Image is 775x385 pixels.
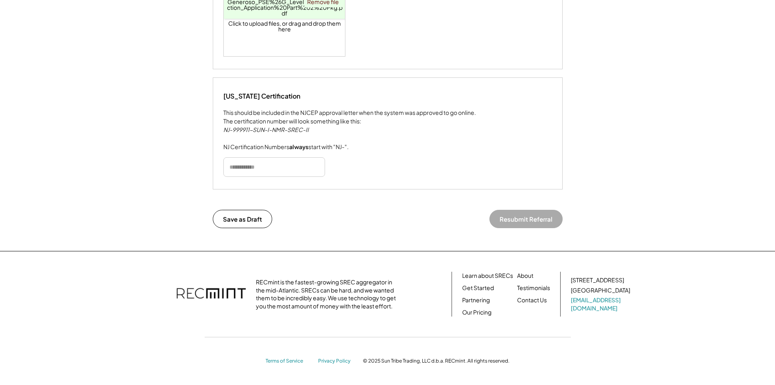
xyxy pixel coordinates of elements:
button: Save as Draft [213,210,272,228]
div: [GEOGRAPHIC_DATA] [571,286,630,295]
div: [US_STATE] Certification [223,92,300,101]
a: [EMAIL_ADDRESS][DOMAIN_NAME] [571,296,632,312]
img: recmint-logotype%403x.png [177,280,246,308]
a: About [517,272,533,280]
div: RECmint is the fastest-growing SREC aggregator in the mid-Atlantic. SRECs can be hard, and we wan... [256,278,400,310]
a: Testimonials [517,284,550,292]
div: © 2025 Sun Tribe Trading, LLC d.b.a. RECmint. All rights reserved. [363,358,509,364]
a: Privacy Policy [318,358,355,365]
a: Partnering [462,296,490,304]
div: [STREET_ADDRESS] [571,276,624,284]
a: Learn about SRECs [462,272,513,280]
a: Get Started [462,284,494,292]
strong: always [289,143,308,150]
a: Contact Us [517,296,547,304]
a: Terms of Service [266,358,310,365]
a: Our Pricing [462,308,491,317]
button: Resubmit Referral [489,210,563,228]
em: NJ-999911-SUN-I-NMR-SREC-II [223,126,309,133]
div: This should be included in the NJCEP approval letter when the system was approved to go online. T... [223,108,476,151]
